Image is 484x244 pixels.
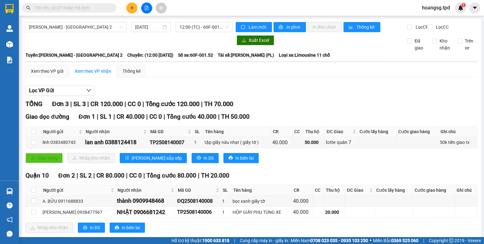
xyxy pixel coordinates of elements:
[375,185,413,196] th: Cước lấy hàng
[235,155,254,162] span: In biên lai
[349,25,354,30] span: bar-chart
[159,6,163,10] span: aim
[146,113,148,120] span: |
[5,4,14,14] img: logo-vxr
[31,68,63,75] div: Xem theo VP gửi
[123,68,141,75] div: Thống kê
[197,156,201,161] span: printer
[142,100,144,108] span: |
[113,113,115,120] span: |
[117,113,145,120] span: CR 40.000
[6,188,13,195] img: warehouse-icon
[241,25,246,30] span: sync
[150,139,192,146] div: TP2508140007
[240,237,289,244] span: Cung cấp máy in - giấy in:
[177,208,220,216] div: TP2508140006
[29,87,54,94] span: Lọc VP Gửi
[127,52,173,59] span: Chuyến: (12:00 [DATE])
[6,25,13,32] img: warehouse-icon
[178,52,213,59] span: Số xe: 60F-001.52
[222,198,230,205] div: 1
[29,22,123,32] span: Phương Lâm - Sài Gòn 2
[77,172,78,179] span: |
[249,24,267,31] span: Làm mới
[233,198,291,205] div: bọc xanh giấy tờ
[391,238,418,243] strong: 0369 525 060
[458,5,464,11] img: icon-new-feature
[85,138,147,147] div: lan anh 0388124418
[176,207,221,218] td: TP2508140006
[324,185,345,196] th: Thu hộ
[93,172,95,179] span: |
[325,209,344,216] div: 20.000
[234,237,235,244] span: |
[305,139,324,146] div: 50.000
[100,113,112,120] span: SL 1
[271,127,293,137] th: CR
[147,172,196,179] span: Tổng cước 80.000
[126,172,128,179] span: |
[279,25,284,30] span: printer
[293,127,304,137] th: CC
[279,52,330,59] span: Loại xe: Limousine 11 chỗ
[156,3,167,14] button: aim
[232,185,292,196] th: Tên hàng
[90,224,100,231] span: In DS
[193,127,204,137] th: SL
[80,172,92,179] span: SL 2
[412,37,428,51] span: Đã giao
[236,22,272,32] button: syncLàm mới
[201,172,229,179] span: TH 20.000
[223,153,259,163] button: printerIn biên lai
[149,113,162,120] span: CC 0
[75,68,111,75] div: Xem theo VP nhận
[233,209,291,216] div: HỘP GIẤY PHỤ TÙNG XE
[7,217,13,223] span: notification
[440,139,476,146] div: 50k tiền giao tx
[326,128,351,135] span: ĐC Giao
[397,127,439,137] th: Cước giao hàng
[455,185,477,196] th: Ghi chú
[310,238,368,243] strong: 0708 023 035 - 0935 103 250
[221,185,231,196] th: SL
[143,172,145,179] span: |
[313,185,324,196] th: CC
[222,209,230,216] div: 1
[204,100,233,108] span: TH 70.000
[176,196,221,207] td: ĐQ2508140008
[178,187,215,194] span: Mã GD
[347,187,368,194] span: ĐC Giao
[433,24,450,31] span: Lọc CC
[130,6,134,10] span: plus
[274,22,306,32] button: printerIn phơi
[272,139,291,146] div: 40.000
[462,3,464,7] span: 1
[413,24,429,31] span: Lọc CR
[292,185,313,196] th: CR
[86,88,91,93] span: down
[79,113,95,120] span: Đơn 1
[43,209,115,216] div: [PERSON_NAME] 0938477567
[7,231,13,237] span: message
[149,137,193,148] td: TP2508140007
[129,172,142,179] span: CC 0
[6,41,13,48] img: warehouse-icon
[26,113,69,120] span: Giao dọc đường
[218,113,220,120] span: |
[52,100,69,108] span: Đơn 3
[291,237,368,244] span: Miền Nam
[132,155,182,162] span: [PERSON_NAME] sắp xếp
[343,22,380,32] button: bar-chartThống kê
[249,37,269,44] span: Xuất Excel
[43,198,115,205] div: A. BỬU 0911688833
[237,35,274,45] button: downloadXuất Excel
[26,53,123,58] b: Tuyến: [PERSON_NAME] - [GEOGRAPHIC_DATA] 2
[167,113,216,120] span: Tổng cước 40.000
[43,128,78,135] span: Người gửi
[117,208,175,217] div: NHẬT 0906681242
[26,223,73,233] button: downloadNhập kho nhận
[26,6,31,10] span: search
[35,4,109,11] input: Tìm tên, số ĐT hoặc mã đơn
[449,238,453,243] span: copyright
[115,225,119,230] span: printer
